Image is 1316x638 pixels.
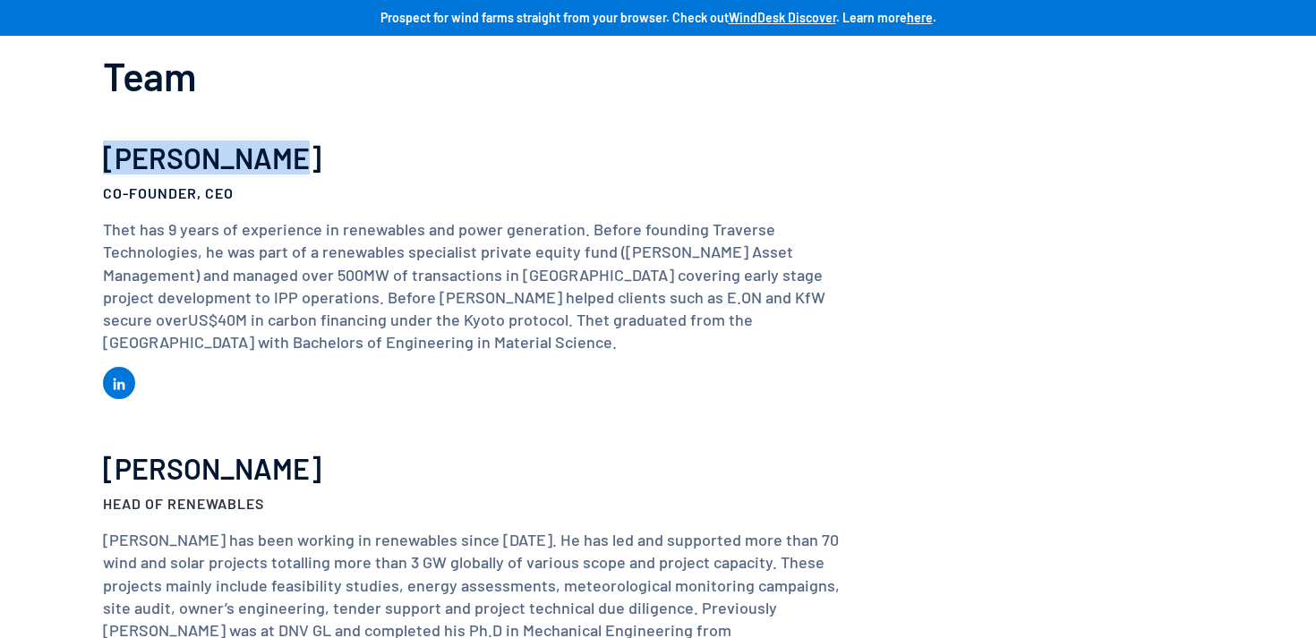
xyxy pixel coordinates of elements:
[103,55,1213,98] h2: Team
[103,142,855,174] h3: [PERSON_NAME]
[103,218,855,353] p: Thet has 9 years of experience in renewables and power generation. Before founding Traverse Techn...
[103,495,264,512] strong: Head of Renewables
[103,453,855,484] h3: [PERSON_NAME]
[729,10,836,25] a: WindDesk Discover
[907,10,933,25] a: here
[933,10,936,25] strong: .
[836,10,907,25] strong: . Learn more
[103,184,234,201] strong: Co-Founder, CEO
[380,10,729,25] strong: Prospect for wind farms straight from your browser. Check out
